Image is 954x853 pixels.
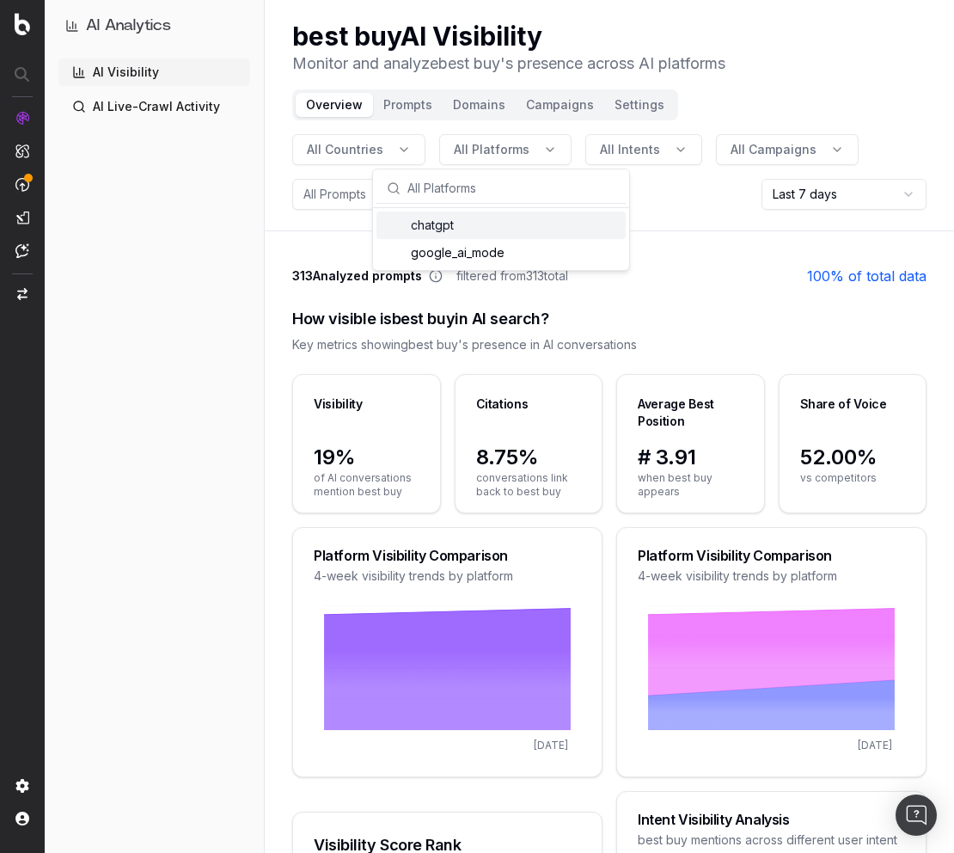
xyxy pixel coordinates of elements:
[731,141,816,158] span: All Campaigns
[17,288,28,300] img: Switch project
[65,14,243,38] button: AI Analytics
[376,239,626,267] div: google_ai_mode
[807,266,926,286] a: 100% of total data
[638,471,743,499] span: when best buy appears
[638,396,743,430] div: Average Best Position
[15,779,29,793] img: Setting
[454,141,529,158] span: All Platforms
[15,13,30,35] img: Botify logo
[15,243,29,258] img: Assist
[292,307,926,331] div: How visible is best buy in AI search?
[58,58,250,86] a: AI Visibility
[476,471,582,499] span: conversations link back to best buy
[15,111,29,125] img: Analytics
[476,396,529,413] div: Citations
[314,471,419,499] span: of AI conversations mention best buy
[638,568,905,585] div: 4-week visibility trends by platform
[638,549,905,562] div: Platform Visibility Comparison
[314,444,419,471] span: 19%
[373,93,443,117] button: Prompts
[292,21,725,52] h1: best buy AI Visibility
[516,93,604,117] button: Campaigns
[858,739,892,752] tspan: [DATE]
[58,93,250,120] a: AI Live-Crawl Activity
[638,444,743,471] span: # 3.91
[407,171,615,206] input: All Platforms
[292,336,926,353] div: Key metrics showing best buy 's presence in AI conversations
[292,267,422,285] span: 313 Analyzed prompts
[600,141,660,158] span: All Intents
[15,144,29,158] img: Intelligence
[443,93,516,117] button: Domains
[86,14,171,38] h1: AI Analytics
[800,444,906,471] span: 52.00%
[604,93,675,117] button: Settings
[15,812,29,825] img: My account
[307,141,383,158] span: All Countries
[800,471,906,485] span: vs competitors
[800,396,887,413] div: Share of Voice
[292,52,725,76] p: Monitor and analyze best buy 's presence across AI platforms
[534,739,568,752] tspan: [DATE]
[314,549,581,562] div: Platform Visibility Comparison
[376,212,626,239] div: chatgpt
[314,568,581,585] div: 4-week visibility trends by platform
[296,93,373,117] button: Overview
[456,267,568,285] span: filtered from 313 total
[896,795,937,836] div: Open Intercom Messenger
[638,813,905,826] div: Intent Visibility Analysis
[15,211,29,224] img: Studio
[15,177,29,192] img: Activation
[476,444,582,471] span: 8.75%
[314,396,363,413] div: Visibility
